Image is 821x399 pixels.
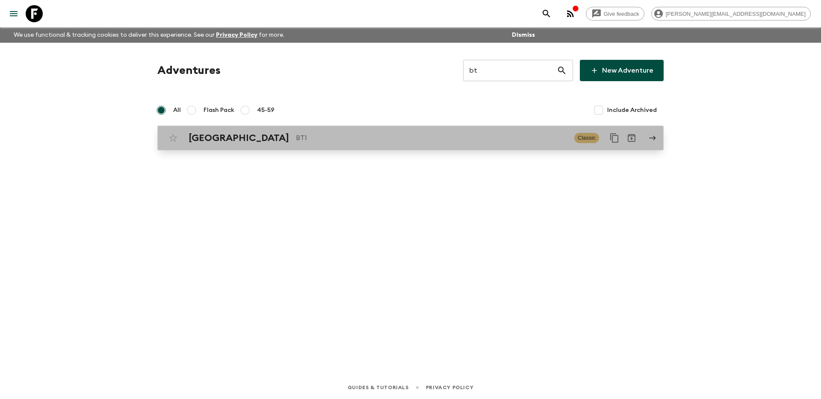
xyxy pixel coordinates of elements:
a: Privacy Policy [426,383,473,392]
div: [PERSON_NAME][EMAIL_ADDRESS][DOMAIN_NAME] [651,7,811,21]
a: Give feedback [586,7,644,21]
span: Include Archived [607,106,657,114]
button: search adventures [538,5,555,22]
h2: [GEOGRAPHIC_DATA] [189,132,289,144]
p: We use functional & tracking cookies to deliver this experience. See our for more. [10,27,288,43]
input: e.g. AR1, Argentina [463,59,557,82]
a: [GEOGRAPHIC_DATA]BT1ClassicDuplicate for 45-59Archive [157,126,664,150]
span: Give feedback [599,11,644,17]
button: Archive [623,129,640,147]
span: [PERSON_NAME][EMAIL_ADDRESS][DOMAIN_NAME] [661,11,810,17]
span: 45-59 [257,106,275,114]
h1: Adventures [157,62,221,79]
a: Privacy Policy [216,32,257,38]
button: Duplicate for 45-59 [606,129,623,147]
span: Flash Pack [204,106,234,114]
a: New Adventure [580,60,664,81]
a: Guides & Tutorials [348,383,409,392]
button: Dismiss [510,29,537,41]
span: Classic [574,133,599,143]
button: menu [5,5,22,22]
span: All [173,106,181,114]
p: BT1 [296,133,567,143]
